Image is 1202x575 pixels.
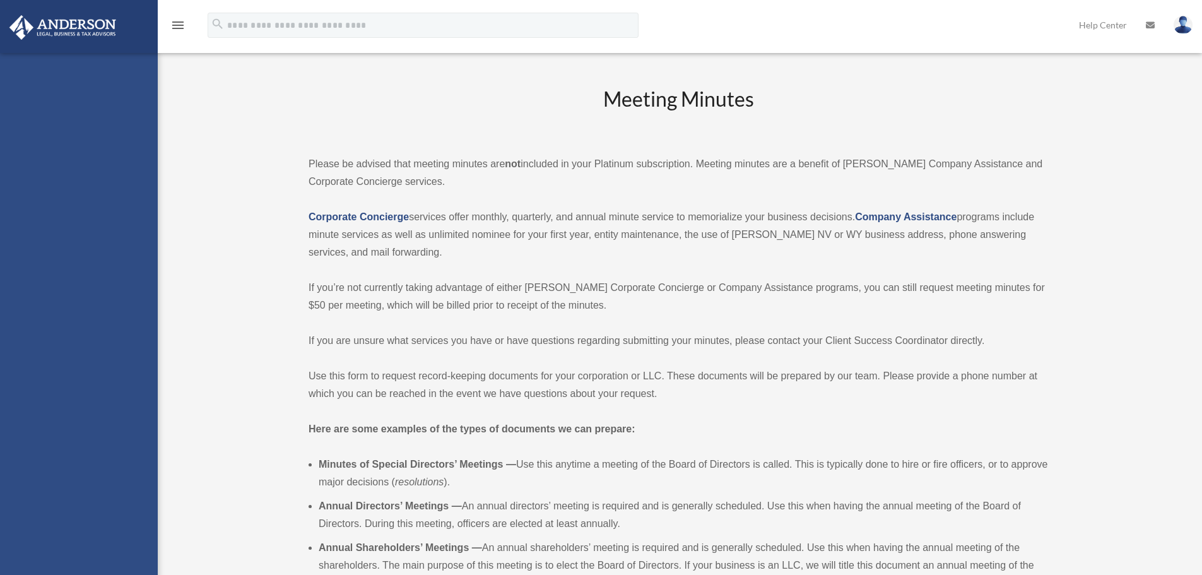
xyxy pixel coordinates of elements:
[319,501,462,511] b: Annual Directors’ Meetings —
[6,15,120,40] img: Anderson Advisors Platinum Portal
[309,85,1048,138] h2: Meeting Minutes
[309,211,409,222] a: Corporate Concierge
[211,17,225,31] i: search
[855,211,957,222] a: Company Assistance
[309,424,635,434] strong: Here are some examples of the types of documents we can prepare:
[309,367,1048,403] p: Use this form to request record-keeping documents for your corporation or LLC. These documents wi...
[1174,16,1193,34] img: User Pic
[319,456,1048,491] li: Use this anytime a meeting of the Board of Directors is called. This is typically done to hire or...
[170,22,186,33] a: menu
[319,542,482,553] b: Annual Shareholders’ Meetings —
[505,158,521,169] strong: not
[170,18,186,33] i: menu
[309,332,1048,350] p: If you are unsure what services you have or have questions regarding submitting your minutes, ple...
[395,477,444,487] em: resolutions
[319,459,516,470] b: Minutes of Special Directors’ Meetings —
[309,279,1048,314] p: If you’re not currently taking advantage of either [PERSON_NAME] Corporate Concierge or Company A...
[309,155,1048,191] p: Please be advised that meeting minutes are included in your Platinum subscription. Meeting minute...
[319,497,1048,533] li: An annual directors’ meeting is required and is generally scheduled. Use this when having the ann...
[309,208,1048,261] p: services offer monthly, quarterly, and annual minute service to memorialize your business decisio...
